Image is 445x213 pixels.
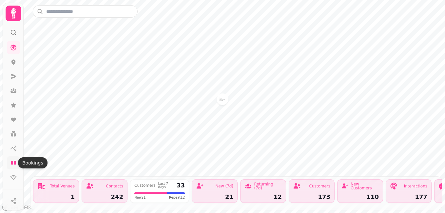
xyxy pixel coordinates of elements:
[341,194,379,200] div: 110
[217,94,228,106] div: Map marker
[390,194,427,200] div: 177
[215,184,233,188] div: New (7d)
[351,182,379,190] div: New Customers
[404,184,427,188] div: Interactions
[158,182,174,189] div: Last 7 days
[50,184,75,188] div: Total Venues
[2,203,31,211] a: Mapbox logo
[106,184,123,188] div: Contacts
[217,94,228,105] button: The Queens Head
[18,157,48,168] div: Bookings
[254,182,282,190] div: Returning (7d)
[177,183,185,188] div: 33
[309,184,330,188] div: Customers
[169,195,185,200] span: Repeat 12
[196,194,233,200] div: 21
[37,194,75,200] div: 1
[86,194,123,200] div: 242
[134,184,156,187] div: Customers
[134,195,146,200] span: New 21
[293,194,330,200] div: 173
[244,194,282,200] div: 12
